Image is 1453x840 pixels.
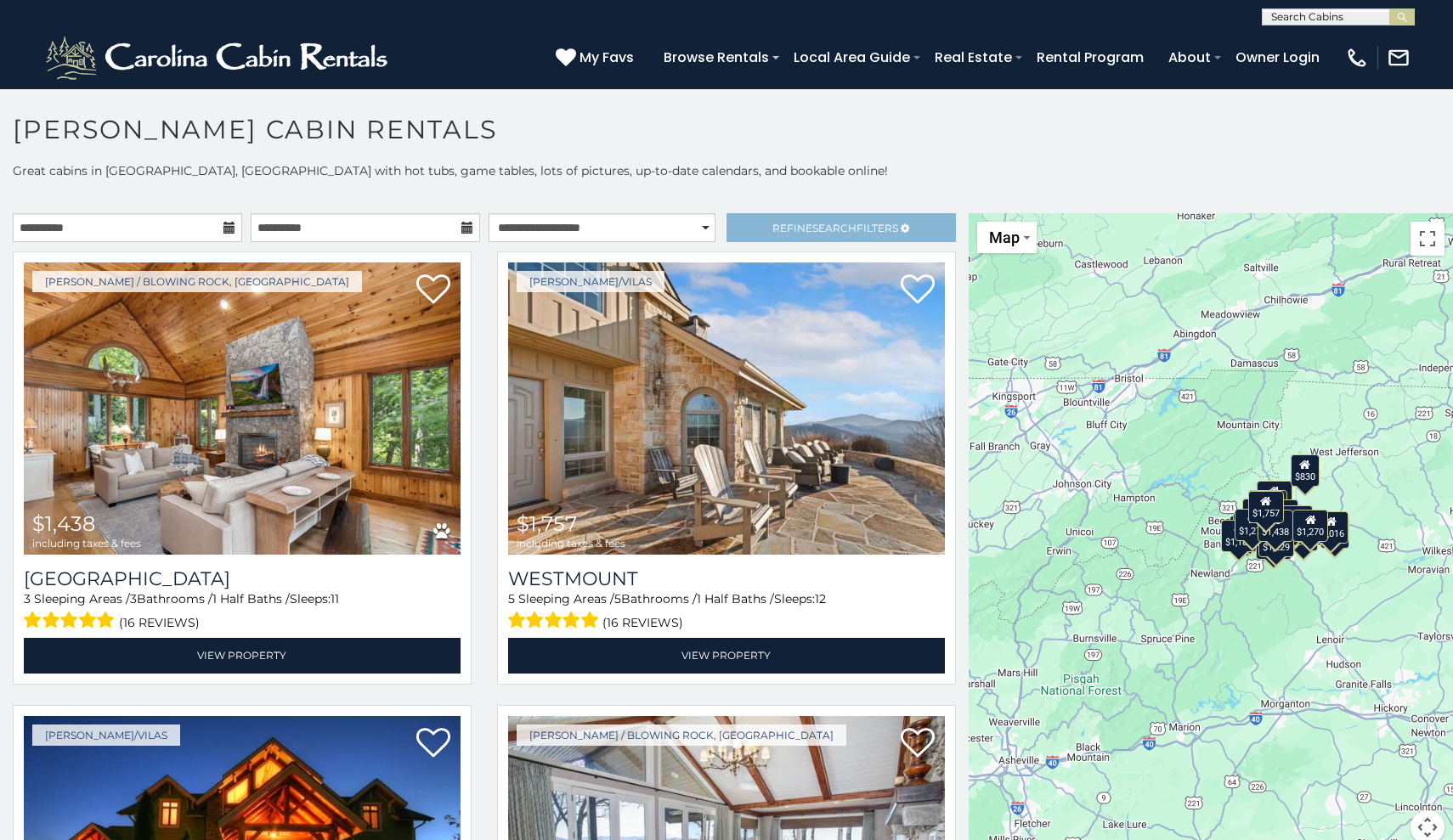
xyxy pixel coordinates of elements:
div: $1,757 [1248,490,1284,522]
div: $1,270 [1292,509,1328,541]
div: $1,386 [1257,480,1292,512]
a: Local Area Guide [785,42,919,72]
span: $1,438 [32,511,95,536]
a: [GEOGRAPHIC_DATA] [24,567,461,590]
div: $1,183 [1221,520,1257,552]
a: [PERSON_NAME]/Vilas [517,271,664,292]
div: $1,229 [1258,524,1294,556]
img: Chimney Island [24,262,461,555]
a: [PERSON_NAME] / Blowing Rock, [GEOGRAPHIC_DATA] [517,724,846,746]
a: Browse Rentals [655,42,777,72]
a: Westmount [508,567,945,590]
span: Search [812,222,857,234]
a: View Property [508,638,945,673]
div: $984 [1320,516,1349,549]
span: Map [989,228,1020,246]
div: Sleeping Areas / Bathrooms / Sleeps: [24,590,461,634]
span: 3 [130,591,137,606]
a: [PERSON_NAME]/Vilas [32,724,180,746]
a: [PERSON_NAME] / Blowing Rock, [GEOGRAPHIC_DATA] [32,271,362,292]
span: 12 [815,591,826,606]
span: Refine Filters [772,222,898,234]
a: Westmount $1,757 including taxes & fees [508,262,945,555]
span: 11 [331,591,339,606]
span: 5 [508,591,515,606]
div: $830 [1291,454,1320,487]
span: 1 Half Baths / [697,591,774,606]
a: View Property [24,638,461,673]
div: $1,038 [1256,527,1292,559]
a: RefineSearchFilters [726,213,956,242]
span: $1,757 [517,511,577,536]
a: Chimney Island $1,438 including taxes & fees [24,262,461,555]
div: $908 [1289,519,1318,551]
div: $1,077 [1277,505,1313,537]
div: $1,016 [1313,510,1348,543]
img: phone-regular-white.png [1345,46,1369,70]
span: 1 Half Baths / [212,591,290,606]
img: mail-regular-white.png [1387,46,1411,70]
a: Add to favorites [416,726,450,762]
a: My Favs [556,47,638,69]
a: Add to favorites [901,273,935,308]
div: $1,277 [1235,508,1270,540]
button: Change map style [977,222,1037,253]
button: Toggle fullscreen view [1411,222,1445,256]
span: including taxes & fees [32,538,141,549]
a: Real Estate [926,42,1020,72]
div: Sleeping Areas / Bathrooms / Sleeps: [508,590,945,634]
span: My Favs [580,47,634,68]
a: Rental Program [1028,42,1152,72]
img: White-1-2.png [42,32,395,83]
h3: Chimney Island [24,567,461,590]
span: including taxes & fees [517,538,625,549]
a: Owner Login [1227,42,1328,72]
span: (16 reviews) [119,612,200,634]
span: 5 [614,591,621,606]
a: Add to favorites [416,273,450,308]
a: Add to favorites [901,726,935,762]
span: 3 [24,591,31,606]
span: (16 reviews) [602,612,683,634]
img: Westmount [508,262,945,555]
a: About [1160,42,1219,72]
div: $1,438 [1258,510,1293,542]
